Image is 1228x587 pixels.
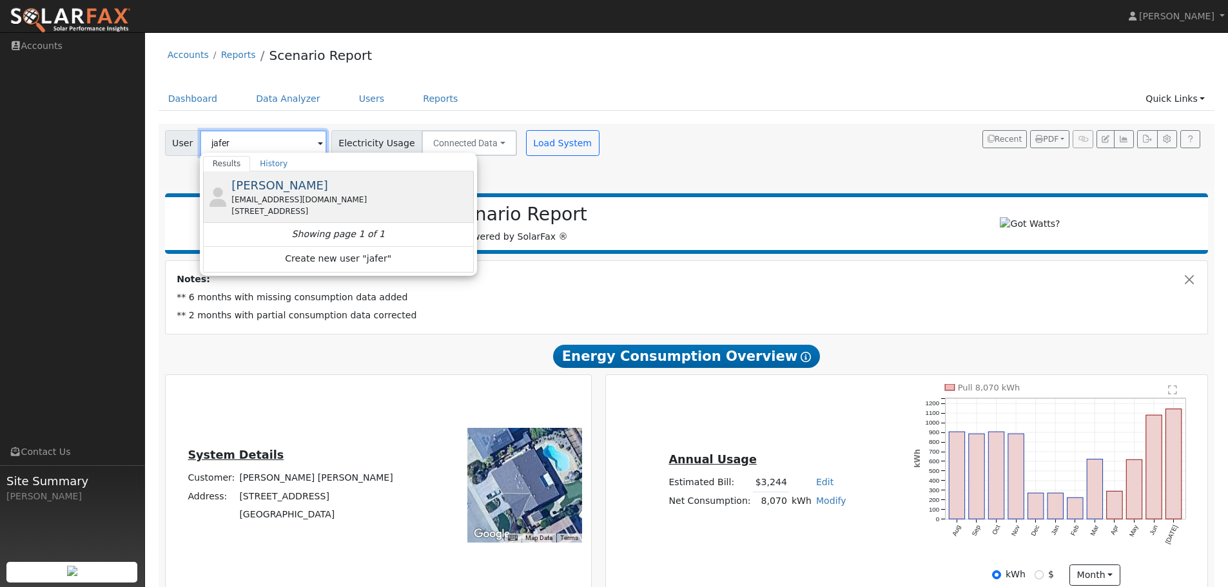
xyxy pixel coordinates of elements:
a: Help Link [1180,130,1200,148]
text: Feb [1069,523,1080,536]
rect: onclick="" [969,434,984,519]
button: Settings [1157,130,1177,148]
a: Open this area in Google Maps (opens a new window) [471,526,513,543]
a: Reports [221,50,256,60]
text: Sep [971,523,982,537]
rect: onclick="" [1107,491,1122,519]
a: Accounts [168,50,209,60]
a: History [250,156,297,171]
rect: onclick="" [1087,459,1103,519]
span: Energy Consumption Overview [553,345,820,368]
img: SolarFax [10,7,131,34]
text: 100 [929,506,940,513]
button: Recent [982,130,1028,148]
h2: Scenario Report [178,204,852,226]
button: Edit User [1096,130,1115,148]
td: $3,244 [753,473,789,492]
text: 1200 [926,399,940,407]
input: kWh [992,570,1001,579]
a: Reports [413,87,467,111]
text: 1100 [926,409,940,416]
div: [PERSON_NAME] [6,490,138,503]
td: kWh [789,492,814,510]
label: $ [1048,568,1054,581]
text: Apr [1109,523,1120,535]
label: kWh [1006,568,1026,581]
button: PDF [1030,130,1069,148]
div: [STREET_ADDRESS] [231,206,471,217]
rect: onclick="" [1067,497,1083,519]
rect: onclick="" [1146,415,1162,519]
text: 300 [929,486,940,494]
rect: onclick="" [1127,459,1142,519]
div: [EMAIL_ADDRESS][DOMAIN_NAME] [231,194,471,206]
td: Estimated Bill: [667,473,753,492]
text: 1000 [926,419,940,426]
text: 800 [929,438,940,445]
text: Jan [1050,524,1061,536]
text: 0 [936,515,940,523]
td: Customer: [186,469,237,487]
rect: onclick="" [1008,434,1024,519]
span: [PERSON_NAME] [1139,11,1214,21]
i: Showing page 1 of 1 [292,227,385,241]
text: kWh [913,449,922,468]
button: Map Data [525,534,552,543]
text: May [1128,524,1140,538]
rect: onclick="" [1166,409,1182,519]
text: Jun [1149,524,1160,536]
text: 600 [929,457,940,465]
i: Show Help [801,352,811,362]
td: [STREET_ADDRESS] [237,487,395,505]
img: Got Watts? [1000,217,1060,231]
rect: onclick="" [989,432,1004,519]
button: Connected Data [422,130,517,156]
text: Oct [991,524,1002,536]
text: Mar [1089,523,1100,537]
a: Edit [816,477,833,487]
u: Annual Usage [668,453,756,466]
text: 400 [929,477,940,484]
button: Export Interval Data [1137,130,1157,148]
button: Load System [526,130,599,156]
text:  [1169,384,1178,394]
span: PDF [1035,135,1058,144]
a: Quick Links [1136,87,1214,111]
u: System Details [188,448,284,461]
rect: onclick="" [1028,493,1044,519]
text: 700 [929,448,940,455]
strong: Notes: [177,274,210,284]
a: Terms (opens in new tab) [560,534,578,541]
text: 900 [929,428,940,436]
text: 500 [929,467,940,474]
a: Dashboard [159,87,228,111]
rect: onclick="" [1048,493,1063,519]
img: retrieve [67,566,77,576]
a: Modify [816,496,846,506]
a: Users [349,87,395,111]
span: Create new user "jafer" [285,252,391,267]
button: Close [1183,273,1196,286]
td: Net Consumption: [667,492,753,510]
img: Google [471,526,513,543]
input: $ [1035,570,1044,579]
span: Electricity Usage [331,130,422,156]
div: Powered by SolarFax ® [171,204,859,244]
td: [PERSON_NAME] [PERSON_NAME] [237,469,395,487]
a: Results [203,156,251,171]
text: Dec [1030,524,1041,537]
text: Nov [1010,524,1021,537]
td: ** 6 months with missing consumption data added [175,289,1199,307]
rect: onclick="" [949,432,964,519]
text: Aug [951,524,962,537]
td: ** 2 months with partial consumption data corrected [175,307,1199,325]
button: month [1069,564,1120,586]
input: Select a User [200,130,327,156]
a: Data Analyzer [246,87,330,111]
span: User [165,130,200,156]
text: Pull 8,070 kWh [958,382,1020,392]
span: [PERSON_NAME] [231,178,328,192]
span: Site Summary [6,472,138,490]
td: [GEOGRAPHIC_DATA] [237,505,395,523]
a: Scenario Report [269,48,372,63]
